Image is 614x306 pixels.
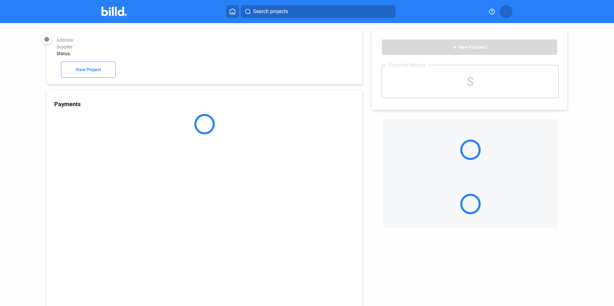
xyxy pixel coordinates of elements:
[61,62,116,78] button: View Project
[253,8,288,15] span: Search projects
[385,62,428,67] div: Financing Balance
[57,51,294,56] div: Status:
[57,44,294,49] div: Supplier:
[459,45,487,50] span: New Payment
[382,39,557,55] button: New Payment
[241,5,396,18] button: Search projects
[75,67,101,72] span: View Project
[452,45,457,50] mat-icon: add
[382,65,558,98] div: $
[101,7,127,16] img: Billd Company Logo
[54,101,362,107] div: Payments
[57,38,294,43] div: Address:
